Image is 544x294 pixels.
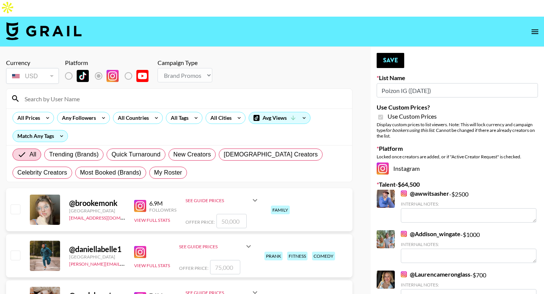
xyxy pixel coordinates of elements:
[210,260,240,274] input: 75,000
[264,252,283,260] div: prank
[29,150,36,159] span: All
[113,112,150,124] div: All Countries
[249,112,310,124] div: Avg Views
[65,59,155,67] div: Platform
[166,112,190,124] div: All Tags
[179,265,209,271] span: Offer Price:
[312,252,335,260] div: comedy
[179,244,244,249] div: See Guide Prices
[377,53,404,68] button: Save
[388,113,437,120] span: Use Custom Prices
[77,70,89,82] img: TikTok
[179,237,253,255] div: See Guide Prices
[287,252,308,260] div: fitness
[377,122,538,139] div: Display custom prices to list viewers. Note: This will lock currency and campaign type . Cannot b...
[377,145,538,152] label: Platform
[158,59,212,67] div: Campaign Type
[149,200,176,207] div: 6.9M
[8,70,57,83] div: USD
[49,150,99,159] span: Trending (Brands)
[216,214,247,228] input: 50,000
[111,150,161,159] span: Quick Turnaround
[401,230,536,263] div: - $ 1000
[401,190,536,223] div: - $ 2500
[377,162,389,175] img: Instagram
[154,168,182,177] span: My Roster
[401,282,536,288] div: Internal Notes:
[224,150,318,159] span: [DEMOGRAPHIC_DATA] Creators
[401,231,407,237] img: Instagram
[6,67,59,85] div: Currency is locked to USD
[69,208,125,214] div: [GEOGRAPHIC_DATA]
[185,191,260,209] div: See Guide Prices
[377,74,538,82] label: List Name
[401,271,470,278] a: @Laurencameronglass
[69,260,181,267] a: [PERSON_NAME][EMAIL_ADDRESS][DOMAIN_NAME]
[377,104,538,111] label: Use Custom Prices?
[401,201,536,207] div: Internal Notes:
[134,200,146,212] img: Instagram
[134,263,170,268] button: View Full Stats
[185,198,250,203] div: See Guide Prices
[6,22,82,40] img: Grail Talent
[80,168,141,177] span: Most Booked (Brands)
[401,241,536,247] div: Internal Notes:
[149,207,176,213] div: Followers
[185,219,215,225] span: Offer Price:
[271,206,290,214] div: family
[69,244,125,254] div: @ daniellabelle1
[57,112,97,124] div: Any Followers
[206,112,233,124] div: All Cities
[69,214,145,221] a: [EMAIL_ADDRESS][DOMAIN_NAME]
[377,181,538,188] label: Talent - $ 64,500
[6,59,59,67] div: Currency
[527,24,542,39] button: open drawer
[401,190,407,197] img: Instagram
[401,230,461,238] a: @Addison_wingate
[173,150,211,159] span: New Creators
[20,93,348,105] input: Search by User Name
[107,70,119,82] img: Instagram
[69,198,125,208] div: @ brookemonk
[69,254,125,260] div: [GEOGRAPHIC_DATA]
[65,68,155,84] div: List locked to Instagram.
[134,217,170,223] button: View Full Stats
[385,127,434,133] em: for bookers using this list
[136,70,148,82] img: YouTube
[13,130,68,142] div: Match Any Tags
[17,168,67,177] span: Celebrity Creators
[401,271,407,277] img: Instagram
[13,112,42,124] div: All Prices
[377,154,538,159] div: Locked once creators are added, or if "Active Creator Request" is checked.
[401,190,449,197] a: @awwitsasher
[134,246,146,258] img: Instagram
[377,162,538,175] div: Instagram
